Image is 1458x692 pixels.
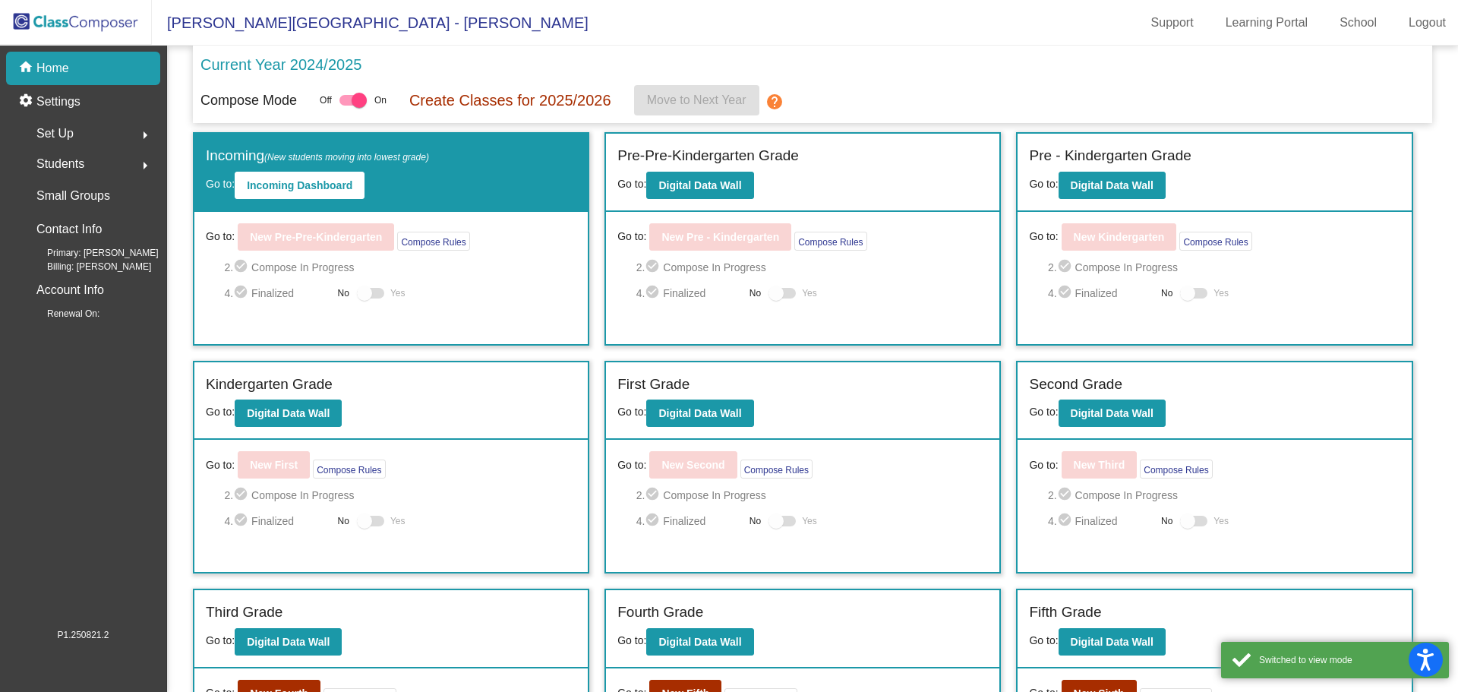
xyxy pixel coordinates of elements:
[36,93,80,111] p: Settings
[617,406,646,418] span: Go to:
[1057,284,1075,302] mat-icon: check_circle
[320,93,332,107] span: Off
[250,459,298,471] b: New First
[152,11,589,35] span: [PERSON_NAME][GEOGRAPHIC_DATA] - [PERSON_NAME]
[1048,512,1153,530] span: 4. Finalized
[36,59,69,77] p: Home
[802,512,817,530] span: Yes
[1029,457,1058,473] span: Go to:
[649,451,737,479] button: New Second
[636,512,742,530] span: 4. Finalized
[617,178,646,190] span: Go to:
[647,93,746,106] span: Move to Next Year
[645,258,663,276] mat-icon: check_circle
[750,514,761,528] span: No
[36,185,110,207] p: Small Groups
[636,486,989,504] span: 2. Compose In Progress
[200,90,297,111] p: Compose Mode
[206,178,235,190] span: Go to:
[200,53,361,76] p: Current Year 2024/2025
[1062,451,1138,479] button: New Third
[206,634,235,646] span: Go to:
[1059,628,1166,656] button: Digital Data Wall
[658,636,741,648] b: Digital Data Wall
[390,512,406,530] span: Yes
[1140,460,1212,479] button: Compose Rules
[765,93,784,111] mat-icon: help
[646,172,753,199] button: Digital Data Wall
[1213,512,1229,530] span: Yes
[1048,258,1400,276] span: 2. Compose In Progress
[238,223,394,251] button: New Pre-Pre-Kindergarten
[409,89,611,112] p: Create Classes for 2025/2026
[636,258,989,276] span: 2. Compose In Progress
[1029,178,1058,190] span: Go to:
[233,512,251,530] mat-icon: check_circle
[338,286,349,300] span: No
[634,85,759,115] button: Move to Next Year
[247,636,330,648] b: Digital Data Wall
[1059,172,1166,199] button: Digital Data Wall
[247,407,330,419] b: Digital Data Wall
[658,179,741,191] b: Digital Data Wall
[617,602,703,624] label: Fourth Grade
[1048,486,1400,504] span: 2. Compose In Progress
[224,486,576,504] span: 2. Compose In Progress
[247,179,352,191] b: Incoming Dashboard
[206,229,235,245] span: Go to:
[1059,400,1166,427] button: Digital Data Wall
[1057,486,1075,504] mat-icon: check_circle
[206,145,429,167] label: Incoming
[397,232,469,251] button: Compose Rules
[235,400,342,427] button: Digital Data Wall
[206,602,282,624] label: Third Grade
[206,374,333,396] label: Kindergarten Grade
[264,152,429,163] span: (New students moving into lowest grade)
[206,406,235,418] span: Go to:
[1029,406,1058,418] span: Go to:
[374,93,387,107] span: On
[740,460,813,479] button: Compose Rules
[1071,179,1153,191] b: Digital Data Wall
[661,231,779,243] b: New Pre - Kindergarten
[1057,512,1075,530] mat-icon: check_circle
[645,512,663,530] mat-icon: check_circle
[1029,374,1122,396] label: Second Grade
[23,260,151,273] span: Billing: [PERSON_NAME]
[1161,286,1172,300] span: No
[338,514,349,528] span: No
[617,374,690,396] label: First Grade
[238,451,310,479] button: New First
[23,246,159,260] span: Primary: [PERSON_NAME]
[390,284,406,302] span: Yes
[617,457,646,473] span: Go to:
[1139,11,1206,35] a: Support
[224,258,576,276] span: 2. Compose In Progress
[1029,229,1058,245] span: Go to:
[661,459,724,471] b: New Second
[233,486,251,504] mat-icon: check_circle
[206,457,235,473] span: Go to:
[36,123,74,144] span: Set Up
[18,93,36,111] mat-icon: settings
[617,145,799,167] label: Pre-Pre-Kindergarten Grade
[1029,634,1058,646] span: Go to:
[646,400,753,427] button: Digital Data Wall
[1161,514,1172,528] span: No
[658,407,741,419] b: Digital Data Wall
[36,280,104,301] p: Account Info
[235,172,364,199] button: Incoming Dashboard
[645,284,663,302] mat-icon: check_circle
[617,229,646,245] span: Go to:
[794,232,866,251] button: Compose Rules
[1062,223,1177,251] button: New Kindergarten
[750,286,761,300] span: No
[1048,284,1153,302] span: 4. Finalized
[250,231,382,243] b: New Pre-Pre-Kindergarten
[1179,232,1251,251] button: Compose Rules
[136,156,154,175] mat-icon: arrow_right
[1074,231,1165,243] b: New Kindergarten
[233,258,251,276] mat-icon: check_circle
[1074,459,1125,471] b: New Third
[645,486,663,504] mat-icon: check_circle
